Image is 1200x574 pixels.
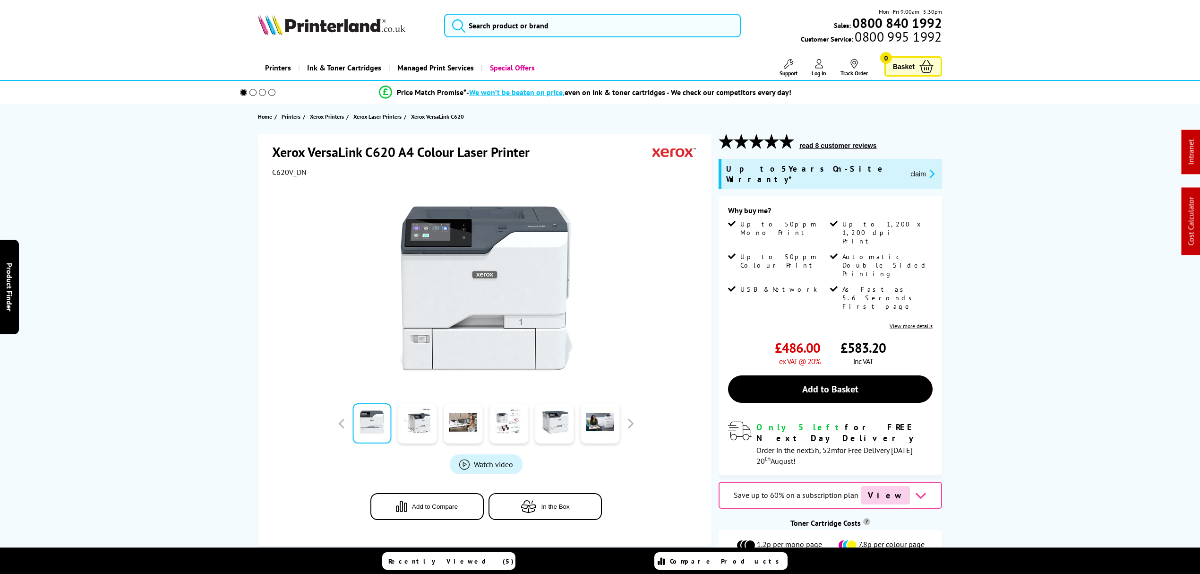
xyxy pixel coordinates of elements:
[811,445,837,455] span: 5h, 52m
[728,206,933,220] div: Why buy me?
[5,263,14,312] span: Product Finder
[775,339,820,357] span: £486.00
[282,112,303,122] a: Printers
[307,56,381,80] span: Ink & Toner Cartridges
[734,490,858,500] span: Save up to 60% on a subscription plan
[797,141,879,150] button: read 8 customer reviews
[652,143,696,161] img: Xerox
[466,87,791,97] div: - even on ink & toner cartridges - We check our competitors every day!
[861,486,910,504] span: View
[756,422,933,444] div: for FREE Next Day Delivery
[879,7,942,16] span: Mon - Fri 9:00am - 5:30pm
[397,87,466,97] span: Price Match Promise*
[258,112,272,122] span: Home
[853,357,873,366] span: inc VAT
[852,14,942,32] b: 0800 840 1992
[880,52,892,64] span: 0
[842,285,930,311] span: As Fast as 5.6 Seconds First page
[740,285,817,294] span: USB & Network
[1186,197,1196,246] a: Cost Calculator
[258,14,432,37] a: Printerland Logo
[756,422,845,433] span: Only 5 left
[310,112,346,122] a: Xerox Printers
[412,503,458,510] span: Add to Compare
[258,56,298,80] a: Printers
[227,84,943,101] li: modal_Promise
[444,14,741,37] input: Search product or brand
[728,375,933,403] a: Add to Basket
[780,59,797,77] a: Support
[1186,139,1196,165] a: Intranet
[842,252,930,278] span: Automatic Double Sided Printing
[779,357,820,366] span: ex VAT @ 20%
[654,552,788,570] a: Compare Products
[481,56,542,80] a: Special Offers
[726,164,903,184] span: Up to 5 Years On-Site Warranty*
[801,32,942,43] span: Customer Service:
[812,70,826,77] span: Log In
[272,143,539,161] h1: Xerox VersaLink C620 A4 Colour Laser Printer
[353,112,402,122] span: Xerox Laser Printers
[842,220,930,245] span: Up to 1,200 x 1,200 dpi Print
[908,168,937,179] button: promo-description
[863,518,870,525] sup: Cost per page
[757,539,822,551] span: 1.2p per mono page
[258,14,405,35] img: Printerland Logo
[541,503,570,510] span: In the Box
[489,493,602,520] button: In the Box
[258,112,274,122] a: Home
[298,56,388,80] a: Ink & Toner Cartridges
[670,557,784,565] span: Compare Products
[394,196,579,381] img: Xerox VersaLink C620
[765,454,771,463] sup: th
[812,59,826,77] a: Log In
[719,518,942,528] div: Toner Cartridge Costs
[840,59,868,77] a: Track Order
[756,445,913,466] span: Order in the next for Free Delivery [DATE] 20 August!
[282,112,300,122] span: Printers
[780,70,797,77] span: Support
[851,18,942,27] a: 0800 840 1992
[388,557,514,565] span: Recently Viewed (5)
[893,60,915,73] span: Basket
[740,252,828,270] span: Up to 50ppm Colour Print
[388,56,481,80] a: Managed Print Services
[840,339,886,357] span: £583.20
[884,56,942,77] a: Basket 0
[272,167,307,177] span: C620V_DN
[469,87,565,97] span: We won’t be beaten on price,
[834,21,851,30] span: Sales:
[450,454,523,474] a: Product_All_Videos
[858,539,925,551] span: 7.8p per colour page
[728,422,933,465] div: modal_delivery
[474,460,513,469] span: Watch video
[411,113,464,120] span: Xerox VersaLink C620
[370,493,484,520] button: Add to Compare
[382,552,515,570] a: Recently Viewed (5)
[853,32,942,41] span: 0800 995 1992
[353,112,404,122] a: Xerox Laser Printers
[310,112,344,122] span: Xerox Printers
[740,220,828,237] span: Up to 50ppm Mono Print
[890,322,933,330] a: View more details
